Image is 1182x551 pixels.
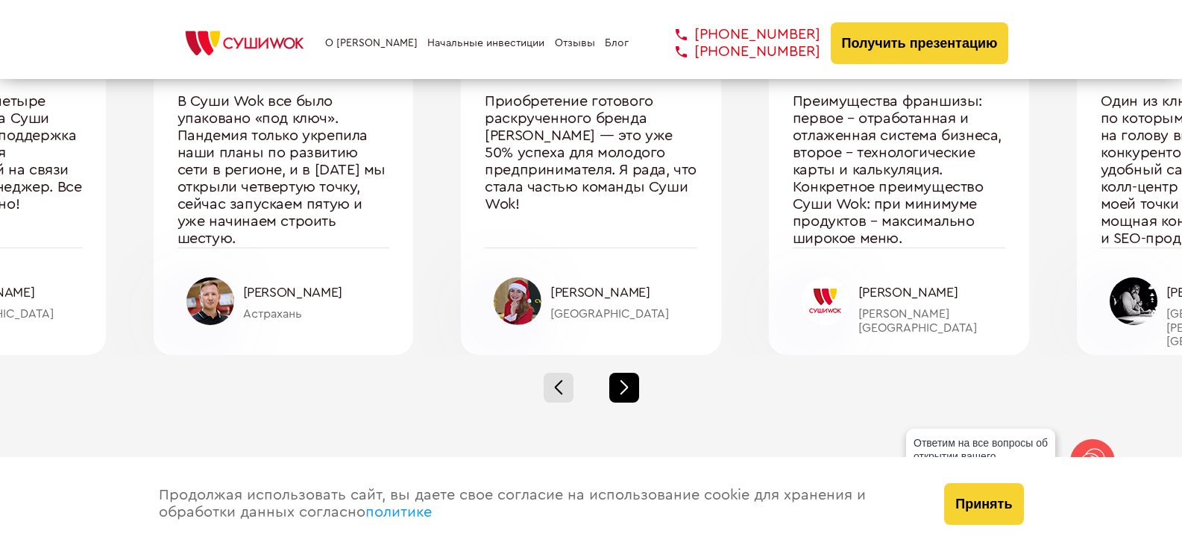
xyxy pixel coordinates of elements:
[174,27,315,60] img: СУШИWOK
[858,307,1005,335] div: [PERSON_NAME][GEOGRAPHIC_DATA]
[144,457,930,551] div: Продолжая использовать сайт, вы даете свое согласие на использование cookie для хранения и обрабо...
[793,93,1005,248] div: Преимущества франшизы: первое – отработанная и отлаженная система бизнеса, второе – технологическ...
[243,285,390,300] div: [PERSON_NAME]
[831,22,1009,64] button: Получить презентацию
[365,505,432,520] a: политике
[858,285,1005,300] div: [PERSON_NAME]
[906,429,1055,484] div: Ответим на все вопросы об открытии вашего [PERSON_NAME]!
[653,43,820,60] a: [PHONE_NUMBER]
[427,37,544,49] a: Начальные инвестиции
[550,285,697,300] div: [PERSON_NAME]
[653,26,820,43] a: [PHONE_NUMBER]
[555,37,595,49] a: Отзывы
[325,37,418,49] a: О [PERSON_NAME]
[177,93,390,248] div: В Суши Wok все было упаковано «под ключ». Пандемия только укрепила наши планы по развитию сети в ...
[605,37,629,49] a: Блог
[485,93,697,248] div: Приобретение готового раскрученного бренда [PERSON_NAME] — это уже 50% успеха для молодого предпр...
[243,307,390,321] div: Астрахань
[550,307,697,321] div: [GEOGRAPHIC_DATA]
[944,483,1023,525] button: Принять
